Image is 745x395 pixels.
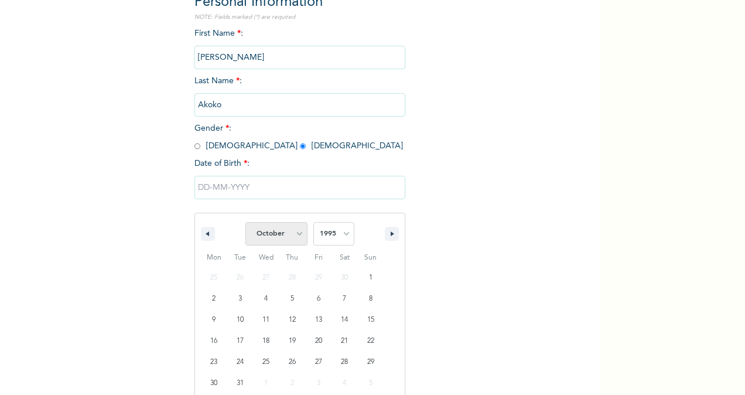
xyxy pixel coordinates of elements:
button: 19 [279,331,306,352]
button: 22 [357,331,384,352]
span: First Name : [194,29,405,62]
span: Sat [332,248,358,267]
button: 16 [201,331,227,352]
button: 6 [305,288,332,309]
span: Gender : [DEMOGRAPHIC_DATA] [DEMOGRAPHIC_DATA] [194,124,403,150]
button: 25 [253,352,279,373]
span: Last Name : [194,77,405,109]
button: 2 [201,288,227,309]
span: 8 [369,288,372,309]
span: 25 [262,352,269,373]
span: 14 [341,309,348,331]
span: Thu [279,248,306,267]
span: 11 [262,309,269,331]
button: 12 [279,309,306,331]
span: 12 [289,309,296,331]
span: 16 [210,331,217,352]
span: 21 [341,331,348,352]
span: 2 [212,288,216,309]
input: Enter your last name [194,93,405,117]
button: 18 [253,331,279,352]
button: 5 [279,288,306,309]
button: 9 [201,309,227,331]
span: Wed [253,248,279,267]
button: 24 [227,352,254,373]
span: 5 [291,288,294,309]
span: 1 [369,267,372,288]
span: Mon [201,248,227,267]
button: 3 [227,288,254,309]
span: 18 [262,331,269,352]
span: 30 [210,373,217,394]
input: Enter your first name [194,46,405,69]
button: 11 [253,309,279,331]
button: 28 [332,352,358,373]
span: 22 [367,331,374,352]
button: 4 [253,288,279,309]
span: 29 [367,352,374,373]
button: 7 [332,288,358,309]
span: 31 [237,373,244,394]
button: 31 [227,373,254,394]
span: Sun [357,248,384,267]
button: 13 [305,309,332,331]
span: Date of Birth : [194,158,250,170]
span: 28 [341,352,348,373]
button: 30 [201,373,227,394]
button: 15 [357,309,384,331]
p: NOTE: Fields marked (*) are required [194,13,405,22]
span: 24 [237,352,244,373]
span: 19 [289,331,296,352]
button: 20 [305,331,332,352]
button: 27 [305,352,332,373]
button: 21 [332,331,358,352]
button: 8 [357,288,384,309]
span: 27 [315,352,322,373]
span: Fri [305,248,332,267]
button: 23 [201,352,227,373]
span: 6 [317,288,320,309]
span: 20 [315,331,322,352]
button: 29 [357,352,384,373]
button: 26 [279,352,306,373]
span: 13 [315,309,322,331]
input: DD-MM-YYYY [194,176,405,199]
span: 3 [238,288,242,309]
button: 14 [332,309,358,331]
span: 7 [343,288,346,309]
span: 17 [237,331,244,352]
span: 23 [210,352,217,373]
span: 15 [367,309,374,331]
span: 10 [237,309,244,331]
button: 10 [227,309,254,331]
button: 17 [227,331,254,352]
span: 26 [289,352,296,373]
span: 4 [264,288,268,309]
span: 9 [212,309,216,331]
span: Tue [227,248,254,267]
button: 1 [357,267,384,288]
